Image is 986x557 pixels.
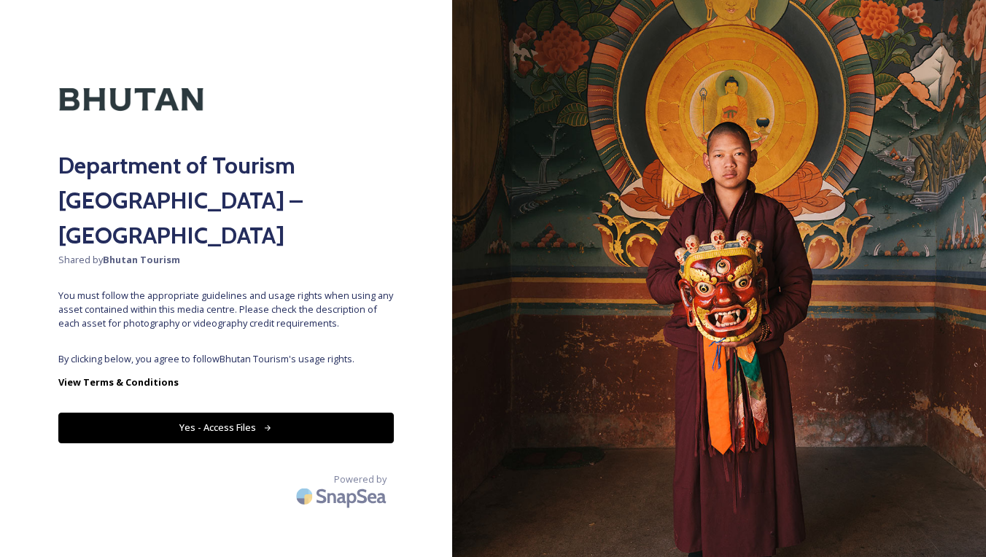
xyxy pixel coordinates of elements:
[58,373,394,391] a: View Terms & Conditions
[58,289,394,331] span: You must follow the appropriate guidelines and usage rights when using any asset contained within...
[58,413,394,443] button: Yes - Access Files
[292,479,394,513] img: SnapSea Logo
[103,253,180,266] strong: Bhutan Tourism
[58,58,204,141] img: Kingdom-of-Bhutan-Logo.png
[334,472,387,486] span: Powered by
[58,253,394,267] span: Shared by
[58,148,394,253] h2: Department of Tourism [GEOGRAPHIC_DATA] – [GEOGRAPHIC_DATA]
[58,352,394,366] span: By clicking below, you agree to follow Bhutan Tourism 's usage rights.
[58,375,179,389] strong: View Terms & Conditions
